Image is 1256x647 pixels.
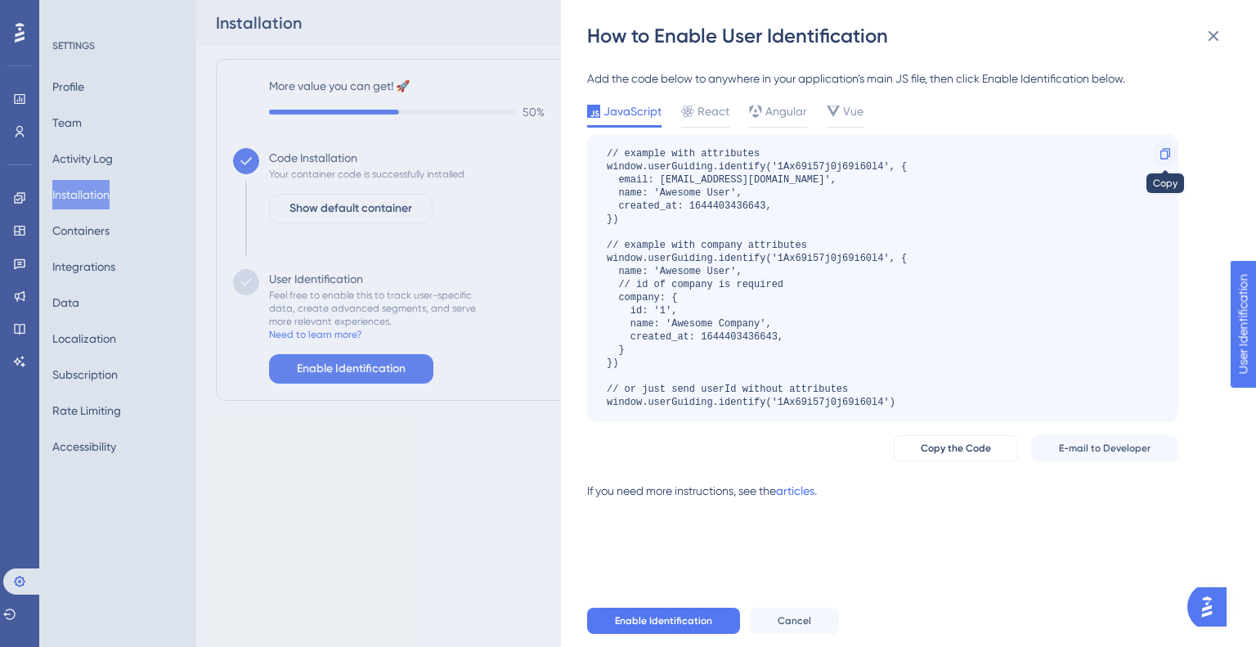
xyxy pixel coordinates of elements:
span: Angular [765,101,807,121]
span: React [698,101,729,121]
button: Copy the Code [894,435,1018,461]
div: If you need more instructions, see the [587,481,776,501]
span: Copy the Code [921,442,991,455]
span: JavaScript [603,101,662,121]
span: Enable Identification [615,614,712,627]
button: Cancel [750,608,839,634]
span: User Identification [13,4,114,24]
button: E-mail to Developer [1031,435,1178,461]
iframe: UserGuiding AI Assistant Launcher [1187,582,1236,631]
button: Enable Identification [587,608,740,634]
div: Add the code below to anywhere in your application’s main JS file, then click Enable Identificati... [587,69,1178,88]
span: Cancel [778,614,811,627]
span: E-mail to Developer [1059,442,1151,455]
div: How to Enable User Identification [587,23,1233,49]
span: Vue [843,101,863,121]
a: articles. [776,481,817,514]
div: // example with attributes window.userGuiding.identify('1Ax69i57j0j69i60l4', { email: [EMAIL_ADDR... [607,147,907,409]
